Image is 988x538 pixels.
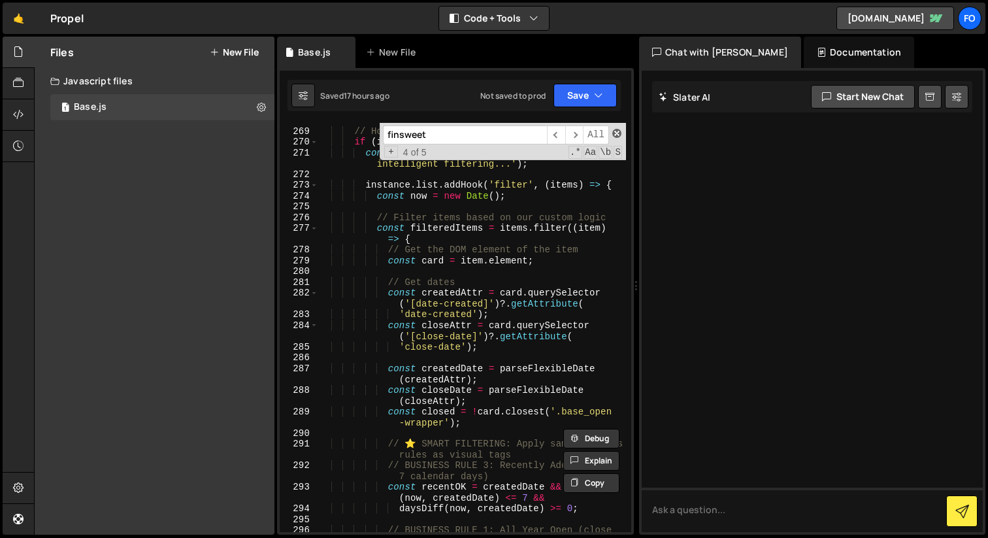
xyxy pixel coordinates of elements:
span: ​ [565,126,584,144]
div: 271 [280,148,318,169]
div: 284 [280,320,318,342]
div: 278 [280,244,318,256]
div: 277 [280,223,318,244]
div: 285 [280,342,318,353]
div: 293 [280,482,318,503]
div: 274 [280,191,318,202]
div: 290 [280,428,318,439]
a: [DOMAIN_NAME] [836,7,954,30]
span: 4 of 5 [398,147,432,158]
div: Javascript files [35,68,274,94]
span: CaseSensitive Search [584,146,597,159]
button: Debug [563,429,619,448]
div: 286 [280,352,318,363]
h2: Files [50,45,74,59]
div: 281 [280,277,318,288]
button: Save [553,84,617,107]
a: fo [958,7,981,30]
div: 289 [280,407,318,428]
div: 280 [280,266,318,277]
div: 282 [280,288,318,309]
button: Copy [563,473,619,493]
div: Not saved to prod [480,90,546,101]
div: 17111/47186.js [50,94,274,120]
span: RegExp Search [568,146,582,159]
a: 🤙 [3,3,35,34]
span: Whole Word Search [599,146,612,159]
span: Toggle Replace mode [384,146,398,158]
div: 291 [280,439,318,460]
div: 287 [280,363,318,385]
div: 272 [280,169,318,180]
div: Base.js [298,46,331,59]
div: 17 hours ago [344,90,389,101]
div: 294 [280,503,318,514]
button: Start new chat [811,85,915,109]
span: Alt-Enter [583,126,609,144]
div: New File [366,46,421,59]
div: 295 [280,514,318,526]
span: ​ [547,126,565,144]
span: Search In Selection [614,146,622,159]
div: 275 [280,201,318,212]
div: 269 [280,126,318,137]
span: 1 [61,103,69,114]
div: 292 [280,460,318,482]
div: Base.js [74,101,107,113]
button: Explain [563,451,619,471]
div: 273 [280,180,318,191]
div: 283 [280,309,318,320]
button: New File [210,47,259,58]
input: Search for [383,126,547,144]
div: Chat with [PERSON_NAME] [639,37,801,68]
h2: Slater AI [659,91,711,103]
div: Documentation [804,37,914,68]
div: 279 [280,256,318,267]
div: 288 [280,385,318,407]
div: 276 [280,212,318,224]
div: Propel [50,10,84,26]
div: Saved [320,90,389,101]
button: Code + Tools [439,7,549,30]
div: 270 [280,137,318,148]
